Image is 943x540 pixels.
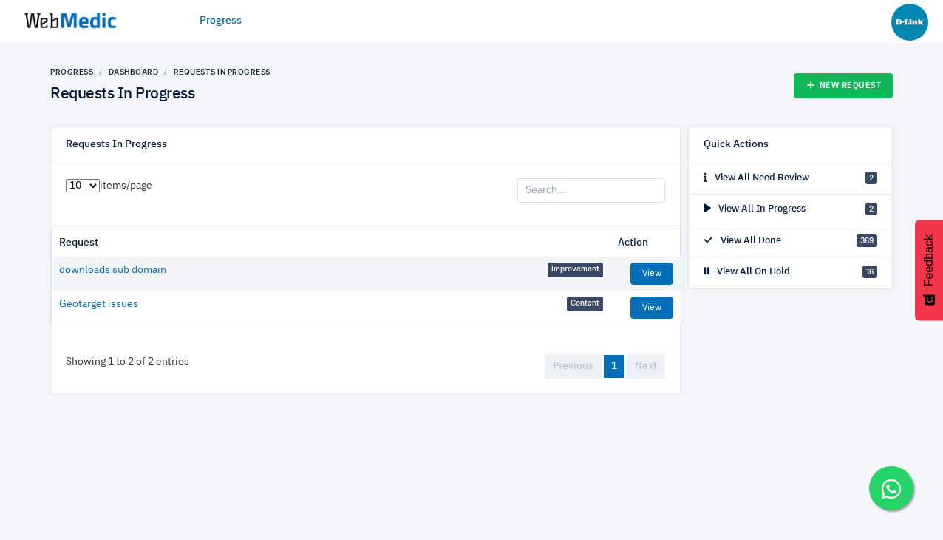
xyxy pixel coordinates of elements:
p: View All Need Review [704,171,809,186]
a: Progress [200,13,242,29]
button: Feedback - Show survey [915,220,943,320]
p: View All Done [704,234,781,249]
span: 369 [857,234,877,247]
a: downloads sub domain [59,263,166,278]
select: items/page [66,179,100,192]
input: Search... [517,178,665,203]
a: View [630,263,673,285]
span: Improvement [548,263,603,277]
h6: Requests In Progress [66,138,167,152]
a: Progress [50,67,93,76]
label: items/page [66,178,152,194]
nav: breadcrumb [50,67,270,78]
span: 2 [865,172,877,184]
a: Dashboard [109,67,159,76]
span: 16 [862,266,877,278]
a: Previous [545,354,602,379]
h4: Requests In Progress [50,85,270,104]
a: Requests In Progress [174,67,270,76]
th: Request [52,229,610,257]
span: 2 [865,203,877,215]
h6: Quick Actions [704,138,769,152]
span: Feedback [922,234,936,286]
p: View All On Hold [704,265,790,280]
th: Action [610,229,681,257]
a: 1 [604,355,624,378]
a: New Request [794,73,893,98]
a: View [630,297,673,319]
p: View All In Progress [704,202,806,217]
span: Content [567,297,603,311]
a: Next [627,354,665,379]
div: Showing 1 to 2 of 2 entries [51,340,204,385]
a: Geotarget issues [59,297,138,312]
